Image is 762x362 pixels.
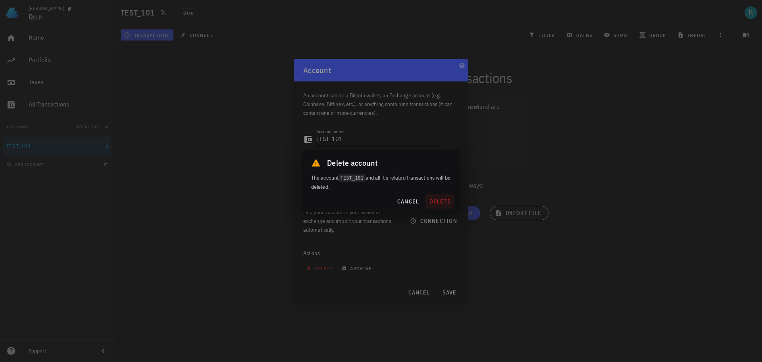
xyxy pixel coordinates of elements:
span: Delete account [327,157,378,169]
button: delete [425,194,454,209]
span: cancel [397,198,419,205]
button: cancel [394,194,423,209]
code: TEST_101 [339,174,366,182]
span: The account and all it's related transactions will be deleted. [311,169,450,195]
span: delete [429,198,451,205]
